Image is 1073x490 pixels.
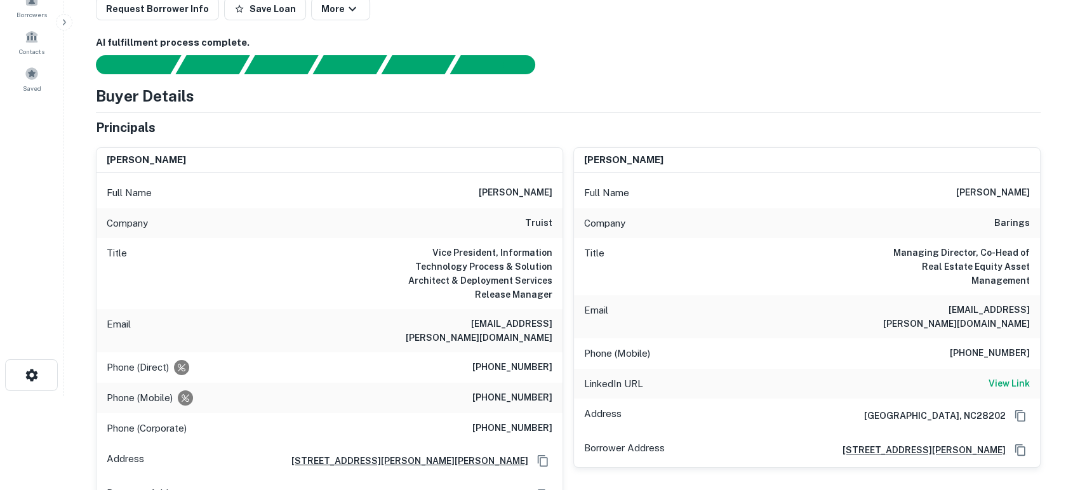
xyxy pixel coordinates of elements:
a: [STREET_ADDRESS][PERSON_NAME][PERSON_NAME] [281,454,528,468]
div: Documents found, AI parsing details... [244,55,318,74]
iframe: Chat Widget [1010,388,1073,449]
p: Phone (Direct) [107,360,169,375]
p: Email [107,317,131,345]
h5: Principals [96,118,156,137]
h6: truist [525,216,552,231]
p: Address [584,406,622,425]
button: Copy Address [533,451,552,470]
div: Your request is received and processing... [175,55,250,74]
p: Phone (Corporate) [107,421,187,436]
div: Sending borrower request to AI... [81,55,176,74]
h4: Buyer Details [96,84,194,107]
h6: barings [994,216,1030,231]
div: Requests to not be contacted at this number [174,360,189,375]
h6: AI fulfillment process complete. [96,36,1041,50]
a: View Link [989,376,1030,392]
h6: [PHONE_NUMBER] [472,360,552,375]
h6: [PHONE_NUMBER] [950,346,1030,361]
h6: [PERSON_NAME] [584,153,663,168]
span: Contacts [19,46,44,56]
p: Address [107,451,144,470]
div: AI fulfillment process complete. [450,55,550,74]
p: Email [584,303,608,331]
h6: [GEOGRAPHIC_DATA], NC28202 [854,409,1006,423]
h6: Managing Director, Co-Head of Real Estate Equity Asset Management [877,246,1030,288]
div: Principals found, AI now looking for contact information... [312,55,387,74]
p: Company [107,216,148,231]
span: Saved [23,83,41,93]
p: Borrower Address [584,440,665,460]
span: Borrowers [17,10,47,20]
a: Saved [4,62,60,96]
a: [STREET_ADDRESS][PERSON_NAME] [832,443,1006,457]
p: Company [584,216,625,231]
p: Full Name [107,185,152,201]
h6: [PHONE_NUMBER] [472,421,552,436]
h6: [PERSON_NAME] [479,185,552,201]
a: Contacts [4,25,60,59]
h6: [PERSON_NAME] [107,153,186,168]
h6: View Link [989,376,1030,390]
h6: [PERSON_NAME] [956,185,1030,201]
p: Full Name [584,185,629,201]
h6: [EMAIL_ADDRESS][PERSON_NAME][DOMAIN_NAME] [877,303,1030,331]
p: Title [584,246,604,288]
div: Requests to not be contacted at this number [178,390,193,406]
p: LinkedIn URL [584,376,643,392]
h6: [PHONE_NUMBER] [472,390,552,406]
button: Copy Address [1011,440,1030,460]
h6: Vice President, Information Technology Process & Solution Architect & Deployment Services Release... [400,246,552,301]
p: Phone (Mobile) [107,390,173,406]
div: Principals found, still searching for contact information. This may take time... [381,55,455,74]
p: Title [107,246,127,301]
h6: [EMAIL_ADDRESS][PERSON_NAME][DOMAIN_NAME] [400,317,552,345]
p: Phone (Mobile) [584,346,650,361]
